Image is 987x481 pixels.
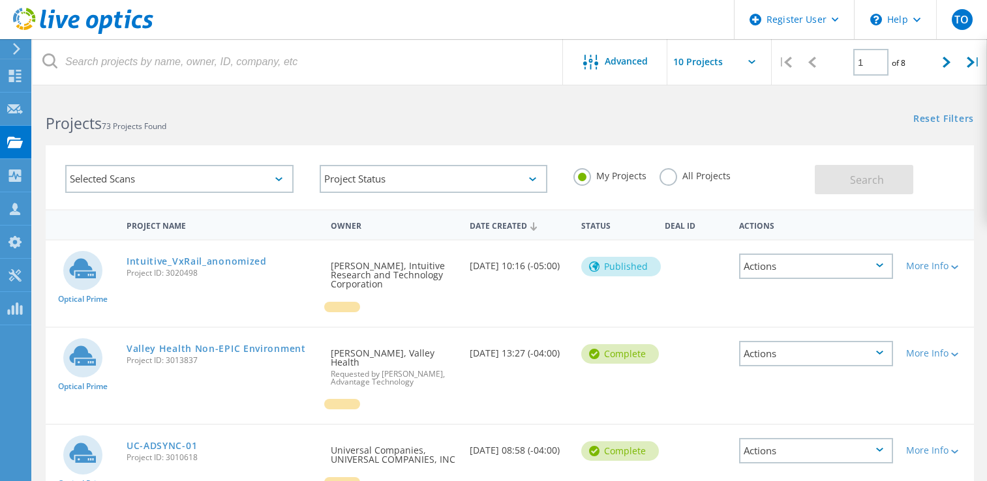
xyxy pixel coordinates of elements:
div: More Info [906,261,967,270]
div: [PERSON_NAME], Intuitive Research and Technology Corporation [324,241,463,302]
div: Published [581,257,661,276]
span: 73 Projects Found [102,121,166,132]
input: Search projects by name, owner, ID, company, etc [33,39,564,85]
span: TO [954,14,969,25]
div: [DATE] 08:58 (-04:00) [463,425,575,468]
span: Optical Prime [58,383,108,390]
div: Status [575,212,658,237]
div: Date Created [463,212,575,237]
div: Universal Companies, UNIVERSAL COMPANIES, INC [324,425,463,477]
div: Actions [733,212,900,237]
a: Intuitive_VxRail_anonomized [127,257,267,266]
span: Search [850,173,884,187]
div: Selected Scans [65,165,294,193]
div: More Info [906,349,967,358]
a: Valley Health Non-EPIC Environment [127,344,306,353]
span: Requested by [PERSON_NAME], Advantage Technology [331,370,457,386]
svg: \n [870,14,882,25]
button: Search [815,165,913,194]
div: Project Name [120,212,324,237]
div: | [960,39,987,85]
div: | [772,39,798,85]
div: Actions [739,438,893,463]
div: Actions [739,254,893,279]
span: Optical Prime [58,295,108,303]
div: Complete [581,441,659,461]
div: Owner [324,212,463,237]
span: Project ID: 3013837 [127,357,318,364]
div: Actions [739,341,893,366]
a: Live Optics Dashboard [13,27,153,36]
label: All Projects [660,168,731,181]
a: UC-ADSYNC-01 [127,441,197,450]
a: Reset Filters [913,114,974,125]
div: Complete [581,344,659,364]
span: of 8 [892,57,905,68]
div: Project Status [320,165,548,193]
span: Project ID: 3020498 [127,269,318,277]
label: My Projects [573,168,646,181]
div: [DATE] 13:27 (-04:00) [463,328,575,371]
span: Project ID: 3010618 [127,454,318,461]
div: [DATE] 10:16 (-05:00) [463,241,575,284]
b: Projects [46,113,102,134]
div: More Info [906,446,967,455]
span: Advanced [605,57,648,66]
div: [PERSON_NAME], Valley Health [324,328,463,399]
div: Deal Id [658,212,733,237]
